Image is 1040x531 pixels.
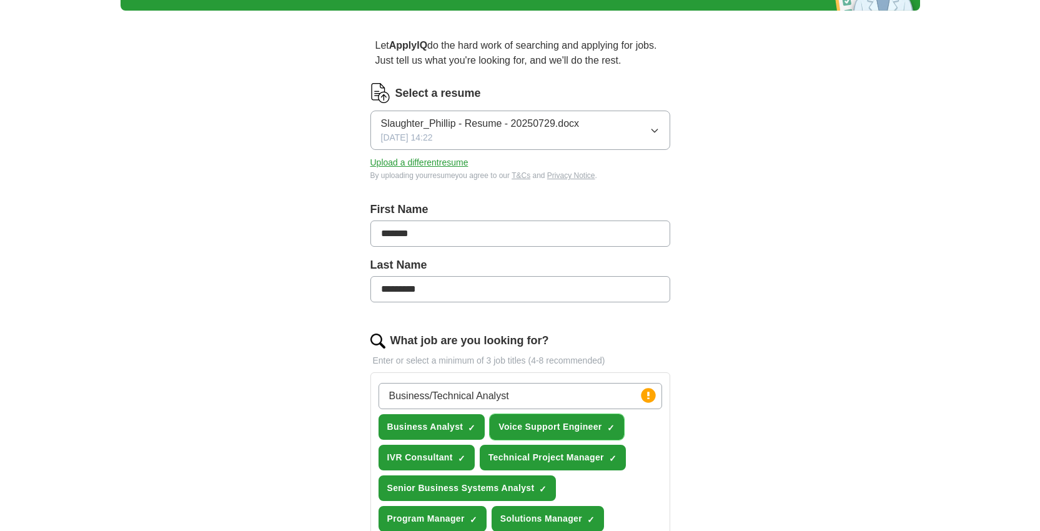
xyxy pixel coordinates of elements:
input: Type a job title and press enter [379,383,662,409]
p: Let do the hard work of searching and applying for jobs. Just tell us what you're looking for, an... [370,33,670,73]
button: IVR Consultant✓ [379,445,475,470]
span: ✓ [539,484,547,494]
span: Voice Support Engineer [498,420,602,434]
span: ✓ [609,454,617,464]
button: Technical Project Manager✓ [480,445,626,470]
img: search.png [370,334,385,349]
label: First Name [370,201,670,218]
span: Solutions Manager [500,512,582,525]
strong: ApplyIQ [389,40,427,51]
button: Senior Business Systems Analyst✓ [379,475,557,501]
span: IVR Consultant [387,451,453,464]
span: ✓ [607,423,615,433]
p: Enter or select a minimum of 3 job titles (4-8 recommended) [370,354,670,367]
span: ✓ [470,515,477,525]
label: Select a resume [395,85,481,102]
button: Business Analyst✓ [379,414,485,440]
img: CV Icon [370,83,390,103]
button: Slaughter_Phillip - Resume - 20250729.docx[DATE] 14:22 [370,111,670,150]
span: ✓ [458,454,465,464]
span: ✓ [468,423,475,433]
a: Privacy Notice [547,171,595,180]
div: By uploading your resume you agree to our and . [370,170,670,181]
span: Program Manager [387,512,465,525]
span: [DATE] 14:22 [381,131,433,144]
span: ✓ [587,515,595,525]
span: Technical Project Manager [488,451,604,464]
button: Voice Support Engineer✓ [490,414,623,440]
span: Business Analyst [387,420,463,434]
label: What job are you looking for? [390,332,549,349]
a: T&Cs [512,171,530,180]
span: Slaughter_Phillip - Resume - 20250729.docx [381,116,580,131]
label: Last Name [370,257,670,274]
button: Upload a differentresume [370,156,468,169]
span: Senior Business Systems Analyst [387,482,535,495]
